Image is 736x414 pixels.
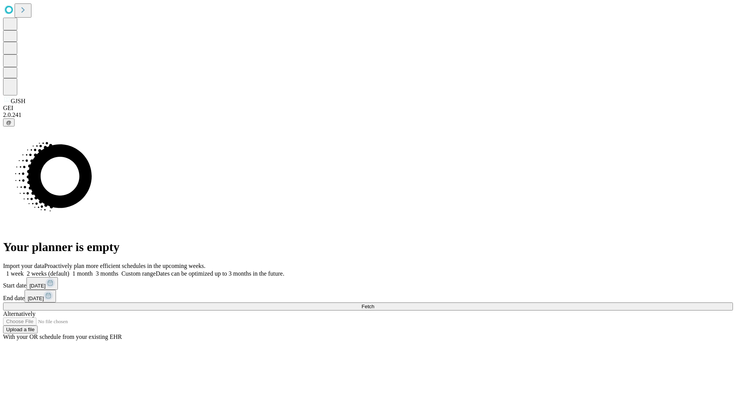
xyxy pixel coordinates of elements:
div: End date [3,290,733,302]
button: [DATE] [26,277,58,290]
span: Custom range [122,270,156,277]
span: Proactively plan more efficient schedules in the upcoming weeks. [44,263,205,269]
span: 1 month [72,270,93,277]
div: Start date [3,277,733,290]
button: Upload a file [3,325,38,333]
span: [DATE] [28,296,44,301]
button: @ [3,118,15,127]
span: 2 weeks (default) [27,270,69,277]
span: GJSH [11,98,25,104]
span: @ [6,120,11,125]
button: Fetch [3,302,733,310]
span: 3 months [96,270,118,277]
div: GEI [3,105,733,112]
h1: Your planner is empty [3,240,733,254]
span: 1 week [6,270,24,277]
span: [DATE] [30,283,46,289]
span: Fetch [361,304,374,309]
span: With your OR schedule from your existing EHR [3,333,122,340]
button: [DATE] [25,290,56,302]
span: Alternatively [3,310,35,317]
span: Dates can be optimized up to 3 months in the future. [156,270,284,277]
div: 2.0.241 [3,112,733,118]
span: Import your data [3,263,44,269]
